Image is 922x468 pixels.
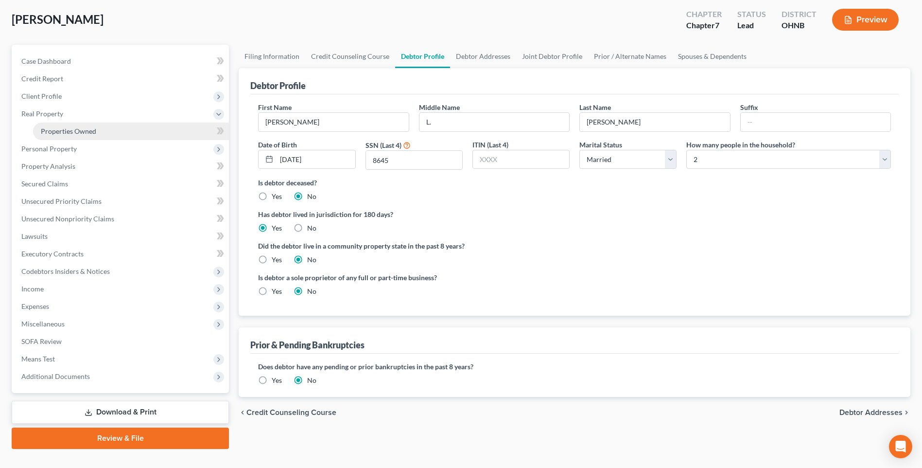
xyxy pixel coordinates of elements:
label: Is debtor a sole proprietor of any full or part-time business? [258,272,570,283]
input: XXXX [473,150,569,169]
a: Filing Information [239,45,305,68]
div: Status [737,9,766,20]
button: chevron_left Credit Counseling Course [239,409,336,416]
a: Spouses & Dependents [672,45,752,68]
div: Chapter [686,20,722,31]
label: SSN (Last 4) [365,140,401,150]
label: How many people in the household? [686,140,795,150]
span: Means Test [21,355,55,363]
a: Download & Print [12,401,229,424]
label: ITIN (Last 4) [472,140,508,150]
label: No [307,255,316,265]
input: M.I [419,113,569,131]
span: Client Profile [21,92,62,100]
a: Unsecured Nonpriority Claims [14,210,229,228]
label: No [307,376,316,385]
span: Debtor Addresses [839,409,903,416]
span: [PERSON_NAME] [12,12,104,26]
span: Lawsuits [21,232,48,240]
input: XXXX [366,151,462,169]
label: Has debtor lived in jurisdiction for 180 days? [258,209,891,219]
label: No [307,192,316,201]
i: chevron_left [239,409,246,416]
label: Yes [272,223,282,233]
span: Additional Documents [21,372,90,380]
a: Property Analysis [14,158,229,175]
input: -- [259,113,408,131]
div: Open Intercom Messenger [889,435,912,458]
a: Secured Claims [14,175,229,193]
div: OHNB [782,20,817,31]
span: Property Analysis [21,162,75,170]
label: Is debtor deceased? [258,178,891,188]
a: Case Dashboard [14,53,229,70]
label: Does debtor have any pending or prior bankruptcies in the past 8 years? [258,361,891,372]
label: No [307,287,316,296]
label: Yes [272,376,282,385]
div: Prior & Pending Bankruptcies [250,339,365,351]
label: No [307,223,316,233]
span: Case Dashboard [21,57,71,65]
a: Credit Counseling Course [305,45,395,68]
label: First Name [258,102,292,112]
a: Prior / Alternate Names [588,45,672,68]
label: Yes [272,287,282,296]
span: Unsecured Priority Claims [21,197,102,205]
a: Debtor Addresses [450,45,516,68]
span: Income [21,285,44,293]
span: Personal Property [21,144,77,153]
span: Secured Claims [21,180,68,188]
label: Date of Birth [258,140,297,150]
a: Debtor Profile [395,45,450,68]
div: Chapter [686,9,722,20]
label: Suffix [740,102,758,112]
a: Unsecured Priority Claims [14,193,229,210]
button: Debtor Addresses chevron_right [839,409,910,416]
a: Review & File [12,428,229,449]
span: Miscellaneous [21,320,65,328]
span: Unsecured Nonpriority Claims [21,215,114,223]
a: Properties Owned [33,123,229,140]
a: Lawsuits [14,228,229,245]
span: Real Property [21,109,63,118]
a: SOFA Review [14,333,229,350]
label: Yes [272,192,282,201]
div: Lead [737,20,766,31]
label: Middle Name [419,102,460,112]
label: Marital Status [579,140,622,150]
i: chevron_right [903,409,910,416]
button: Preview [832,9,899,31]
span: Expenses [21,302,49,310]
input: MM/DD/YYYY [277,150,355,169]
span: Properties Owned [41,127,96,135]
span: Credit Counseling Course [246,409,336,416]
a: Joint Debtor Profile [516,45,588,68]
input: -- [741,113,890,131]
div: Debtor Profile [250,80,306,91]
div: District [782,9,817,20]
a: Credit Report [14,70,229,88]
input: -- [580,113,730,131]
span: Codebtors Insiders & Notices [21,267,110,275]
a: Executory Contracts [14,245,229,263]
span: Executory Contracts [21,250,84,258]
label: Yes [272,255,282,265]
label: Last Name [579,102,611,112]
label: Did the debtor live in a community property state in the past 8 years? [258,241,891,251]
span: Credit Report [21,74,63,83]
span: 7 [715,20,719,30]
span: SOFA Review [21,337,62,345]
